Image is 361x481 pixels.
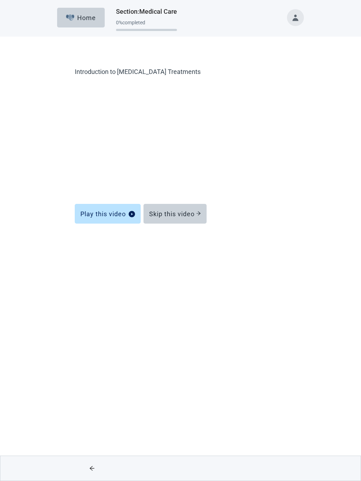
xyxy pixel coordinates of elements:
span: play-circle [129,211,135,217]
button: Skip this video arrow-right [143,204,207,224]
label: Introduction to [MEDICAL_DATA] Treatments [75,68,286,76]
span: arrow-left [79,466,105,471]
img: Elephant [66,14,75,21]
div: Progress section [116,17,177,34]
div: Play this video [80,210,135,217]
div: Home [66,14,96,21]
button: ElephantHome [57,8,105,27]
button: Toggle account menu [287,9,304,26]
div: 0 % completed [116,20,177,25]
h1: Section : Medical Care [116,7,177,17]
iframe: Life Support Treatments [75,78,286,189]
span: arrow-right [196,211,201,216]
button: Play this videoplay-circle [75,204,141,224]
div: Skip this video [149,210,201,217]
